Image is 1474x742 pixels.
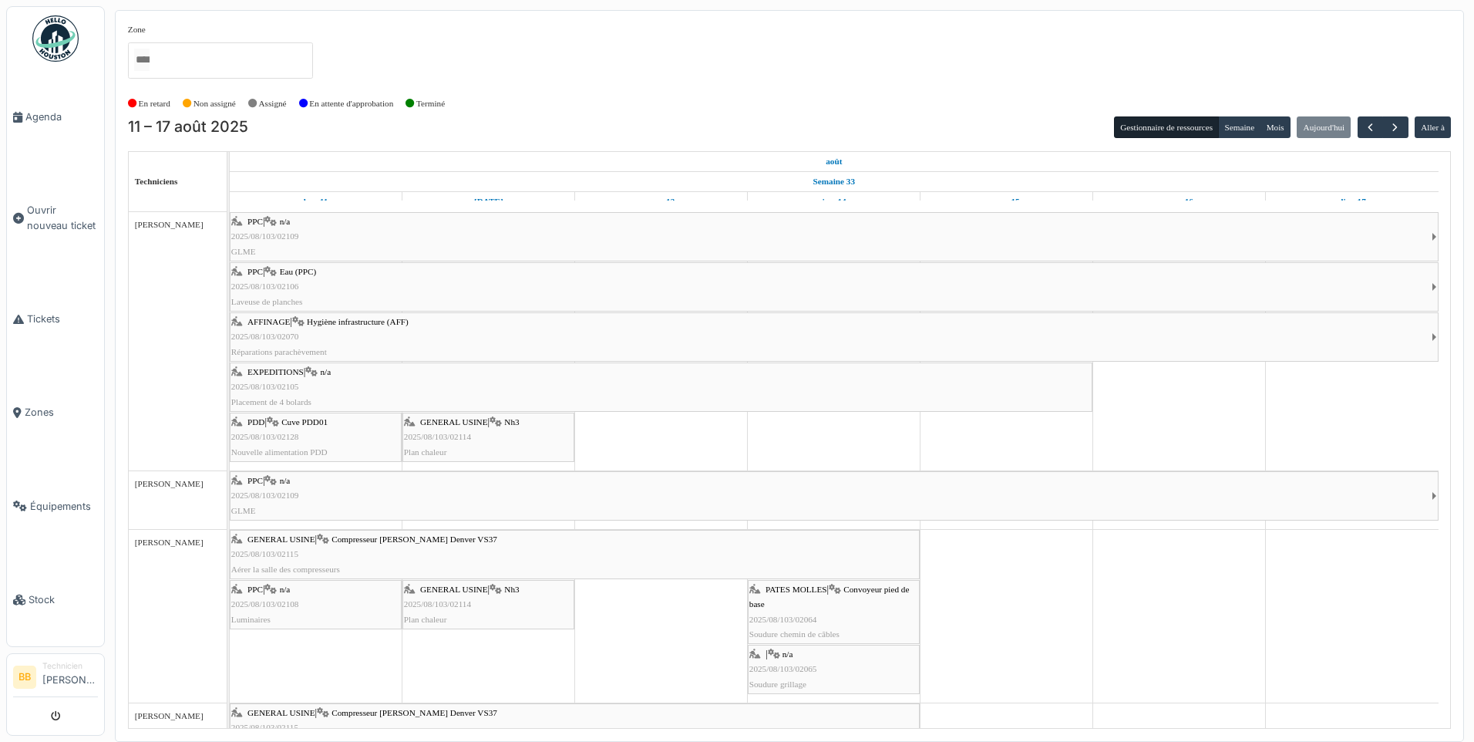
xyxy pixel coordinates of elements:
span: Soudure chemin de câbles [749,629,840,639]
span: 2025/08/103/02105 [231,382,299,391]
span: n/a [280,217,291,226]
div: | [231,474,1432,518]
span: Eau (PPC) [280,267,317,276]
span: n/a [320,367,331,376]
label: Terminé [416,97,445,110]
a: Semaine 33 [809,172,859,191]
div: | [231,214,1432,259]
span: PPC [247,267,263,276]
span: PDD [247,417,264,427]
span: Aérer la salle des compresseurs [231,565,340,574]
span: GENERAL USINE [420,585,488,594]
a: 11 août 2025 [822,152,846,171]
span: n/a [280,476,291,485]
span: GENERAL USINE [247,708,315,717]
span: [PERSON_NAME] [135,479,204,488]
span: PPC [247,476,263,485]
span: Agenda [25,110,98,124]
a: Tickets [7,272,104,366]
a: 14 août 2025 [818,192,850,211]
span: 2025/08/103/02106 [231,282,299,291]
span: 2025/08/103/02070 [231,332,299,341]
label: En attente d'approbation [309,97,393,110]
a: 12 août 2025 [470,192,507,211]
span: 2025/08/103/02115 [231,723,298,732]
a: 11 août 2025 [300,192,332,211]
span: 2025/08/103/02114 [404,432,471,441]
label: Non assigné [194,97,236,110]
span: 2025/08/103/02109 [231,491,299,500]
span: 2025/08/103/02128 [231,432,299,441]
span: 2025/08/103/02115 [231,549,298,558]
h2: 11 – 17 août 2025 [128,118,248,137]
li: [PERSON_NAME] [42,660,98,693]
span: Hygiène infrastructure (AFF) [307,317,409,326]
span: 2025/08/103/02108 [231,599,299,609]
label: Zone [128,23,146,36]
span: 2025/08/103/02109 [231,231,299,241]
span: Plan chaleur [404,615,447,624]
label: En retard [139,97,170,110]
div: | [404,415,573,460]
span: AFFINAGE [247,317,290,326]
img: Badge_color-CXgf-gQk.svg [32,15,79,62]
span: EXPEDITIONS [247,367,304,376]
span: Compresseur [PERSON_NAME] Denver VS37 [331,708,497,717]
span: Cuve PDD01 [281,417,328,427]
span: Techniciens [135,177,178,186]
a: 15 août 2025 [990,192,1024,211]
a: 17 août 2025 [1334,192,1369,211]
span: PPC [247,217,263,226]
span: n/a [280,585,291,594]
span: PATES MOLLES [766,585,826,594]
span: Placement de 4 bolards [231,397,311,406]
a: Zones [7,366,104,459]
span: PPC [247,585,263,594]
a: 16 août 2025 [1162,192,1197,211]
div: | [749,582,918,642]
span: Laveuse de planches [231,297,303,306]
span: Nh3 [504,417,519,427]
a: Équipements [7,460,104,553]
a: Agenda [7,70,104,164]
span: [PERSON_NAME] [135,538,204,547]
span: Tickets [27,312,98,326]
li: BB [13,666,36,689]
div: | [231,532,918,577]
div: | [231,415,400,460]
span: GLME [231,506,256,515]
span: Zones [25,405,98,420]
span: 2025/08/103/02065 [749,664,817,673]
a: BB Technicien[PERSON_NAME] [13,660,98,697]
button: Aller à [1415,116,1451,138]
div: | [231,582,400,627]
span: Équipements [30,499,98,514]
span: Soudure grillage [749,680,806,689]
span: [PERSON_NAME] [135,711,204,720]
input: Tous [134,49,150,71]
div: | [231,365,1091,410]
span: Nouvelle alimentation PDD [231,447,328,457]
span: 2025/08/103/02114 [404,599,471,609]
span: Luminaires [231,615,271,624]
button: Gestionnaire de ressources [1114,116,1219,138]
a: 13 août 2025 [644,192,678,211]
button: Suivant [1382,116,1408,139]
div: Technicien [42,660,98,672]
span: GLME [231,247,256,256]
button: Aujourd'hui [1297,116,1351,138]
div: | [749,647,918,692]
button: Précédent [1358,116,1383,139]
button: Mois [1260,116,1291,138]
span: Plan chaleur [404,447,447,457]
div: | [231,265,1432,309]
a: Ouvrir nouveau ticket [7,164,104,272]
span: Compresseur [PERSON_NAME] Denver VS37 [331,535,497,544]
span: Ouvrir nouveau ticket [27,203,98,232]
div: | [231,315,1432,359]
button: Semaine [1218,116,1260,138]
a: Stock [7,553,104,646]
div: | [404,582,573,627]
span: Réparations parachèvement [231,347,327,356]
span: Nh3 [504,585,519,594]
